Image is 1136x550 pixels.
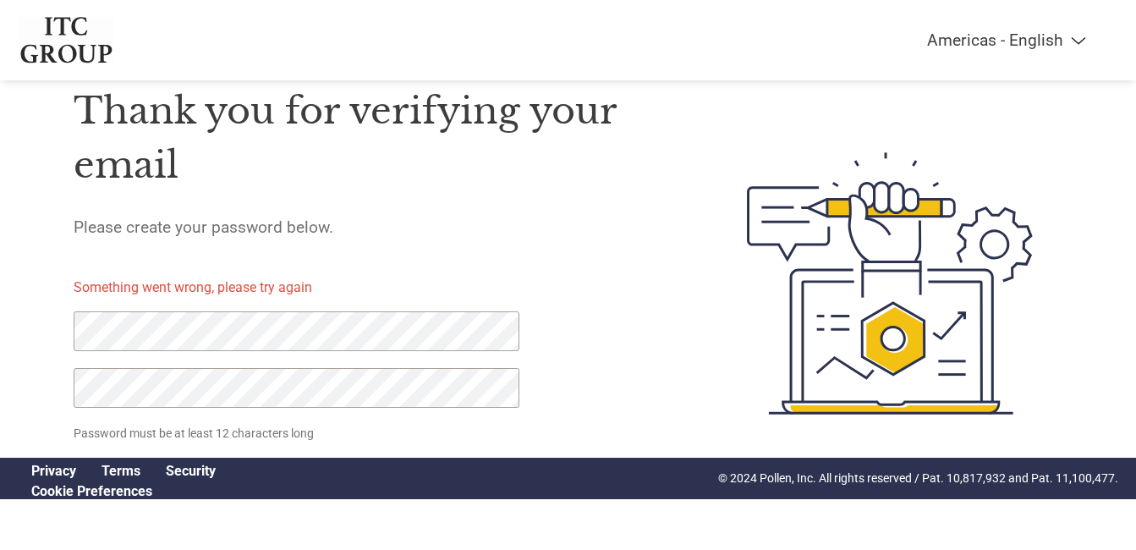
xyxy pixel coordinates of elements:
[31,483,152,499] a: Cookie Preferences, opens a dedicated popup modal window
[166,463,216,479] a: Security
[31,463,76,479] a: Privacy
[74,278,549,298] p: Something went wrong, please try again
[718,470,1118,487] p: © 2024 Pollen, Inc. All rights reserved / Pat. 10,817,932 and Pat. 11,100,477.
[716,59,1063,508] img: create-password
[74,217,667,237] h5: Please create your password below.
[19,17,115,63] img: ITC Group
[102,463,140,479] a: Terms
[19,483,228,499] div: Open Cookie Preferences Modal
[74,425,525,443] p: Password must be at least 12 characters long
[74,84,667,193] h1: Thank you for verifying your email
